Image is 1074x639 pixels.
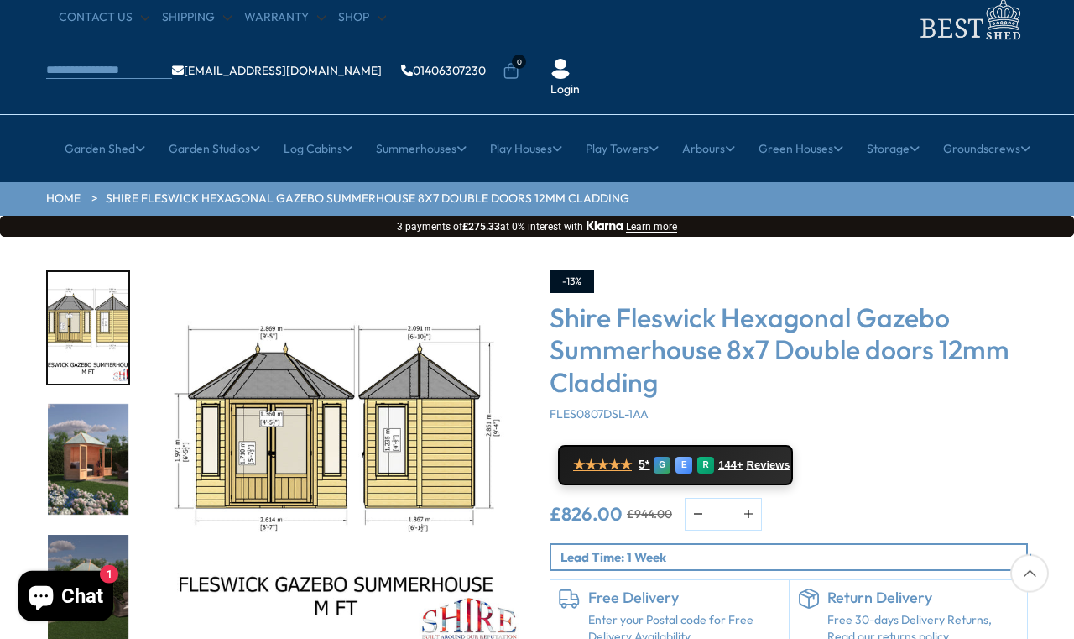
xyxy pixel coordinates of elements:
a: Play Houses [490,128,562,170]
a: 01406307230 [401,65,486,76]
span: 144+ [718,458,743,472]
h6: Free Delivery [588,589,780,607]
img: FleswickGazeboSummerhouseMFT_200x200.jpg [48,272,128,384]
ins: £826.00 [550,505,623,523]
a: Warranty [244,9,326,26]
a: Storage [867,128,920,170]
div: E [675,457,692,474]
div: R [697,457,714,474]
img: User Icon [550,59,571,79]
h6: Return Delivery [827,589,1019,607]
div: G [654,457,670,474]
a: Summerhouses [376,128,467,170]
a: Shire Fleswick Hexagonal Gazebo Summerhouse 8x7 Double doors 12mm Cladding [106,191,629,207]
inbox-online-store-chat: Shopify online store chat [13,571,118,626]
div: -13% [550,270,594,293]
span: FLES0807DSL-1AA [550,406,649,422]
a: Garden Studios [169,128,260,170]
a: Play Towers [586,128,659,170]
span: ★★★★★ [573,457,632,473]
a: Groundscrews [943,128,1030,170]
span: Reviews [747,458,790,472]
a: Garden Shed [65,128,145,170]
a: HOME [46,191,81,207]
div: 7 / 9 [46,270,130,385]
a: 0 [503,63,519,80]
h3: Shire Fleswick Hexagonal Gazebo Summerhouse 8x7 Double doors 12mm Cladding [550,301,1028,398]
a: Log Cabins [284,128,352,170]
a: Green Houses [759,128,843,170]
a: CONTACT US [59,9,149,26]
img: FleswickSummerhouse_GARDEN_LH_200x200.jpg [48,404,128,516]
a: Shop [338,9,386,26]
p: Lead Time: 1 Week [560,548,1026,566]
a: Login [550,81,580,98]
span: 0 [512,55,526,69]
a: Shipping [162,9,232,26]
del: £944.00 [627,508,672,520]
a: [EMAIL_ADDRESS][DOMAIN_NAME] [172,65,382,76]
a: Arbours [682,128,735,170]
a: ★★★★★ 5* G E R 144+ Reviews [558,445,793,485]
div: 8 / 9 [46,402,130,517]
